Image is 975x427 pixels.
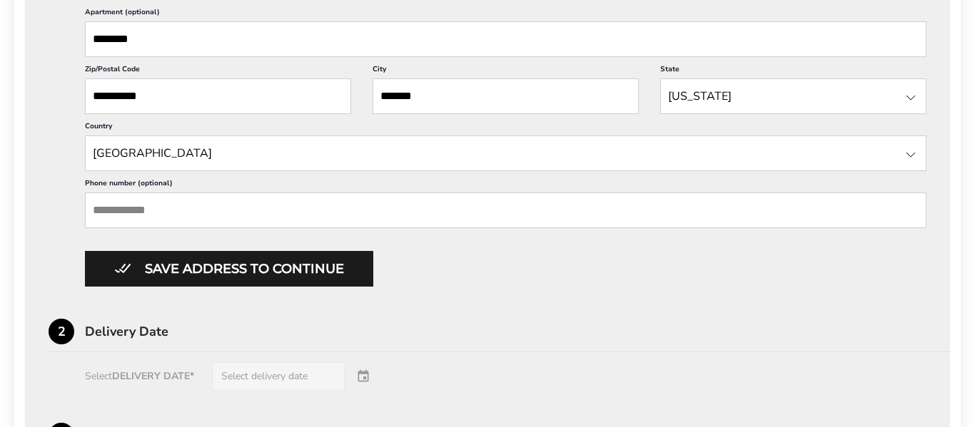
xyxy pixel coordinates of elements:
[660,78,926,114] input: State
[85,135,926,171] input: State
[373,78,639,114] input: City
[373,64,639,78] label: City
[85,251,373,287] button: Button save address
[85,64,351,78] label: Zip/Postal Code
[85,121,926,135] label: Country
[85,7,926,21] label: Apartment (optional)
[85,78,351,114] input: ZIP
[85,325,950,338] div: Delivery Date
[85,178,926,192] label: Phone number (optional)
[85,21,926,57] input: Apartment
[49,319,74,344] div: 2
[660,64,926,78] label: State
